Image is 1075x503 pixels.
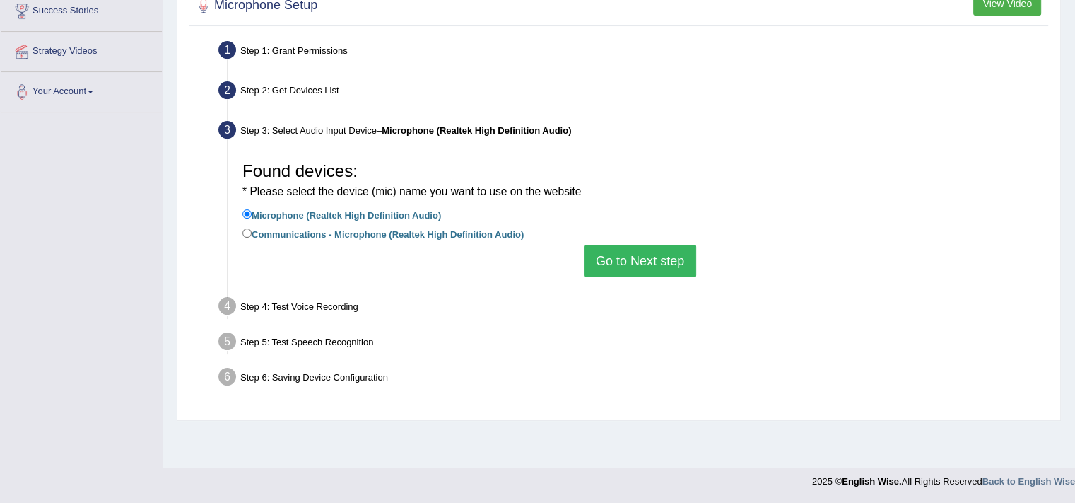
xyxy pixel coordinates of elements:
[1,32,162,67] a: Strategy Videos
[377,125,571,136] span: –
[212,37,1054,68] div: Step 1: Grant Permissions
[212,117,1054,148] div: Step 3: Select Audio Input Device
[584,245,696,277] button: Go to Next step
[1,72,162,108] a: Your Account
[982,476,1075,487] a: Back to English Wise
[242,226,524,241] label: Communications - Microphone (Realtek High Definition Audio)
[842,476,901,487] strong: English Wise.
[812,468,1075,488] div: 2025 © All Rights Reserved
[242,162,1038,200] h3: Found devices:
[242,209,252,219] input: Microphone (Realtek High Definition Audio)
[242,229,252,238] input: Communications - Microphone (Realtek High Definition Audio)
[382,125,571,136] b: Microphone (Realtek High Definition Audio)
[212,77,1054,108] div: Step 2: Get Devices List
[212,293,1054,324] div: Step 4: Test Voice Recording
[212,364,1054,395] div: Step 6: Saving Device Configuration
[242,207,441,222] label: Microphone (Realtek High Definition Audio)
[212,328,1054,359] div: Step 5: Test Speech Recognition
[242,185,581,197] small: * Please select the device (mic) name you want to use on the website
